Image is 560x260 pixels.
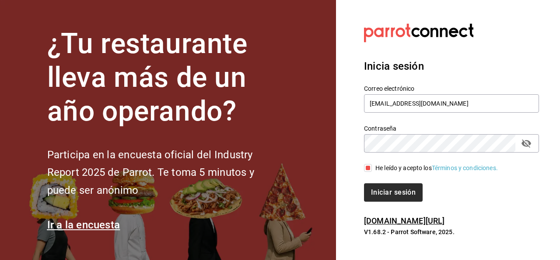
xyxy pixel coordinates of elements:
a: Términos y condiciones. [432,164,498,171]
div: He leído y acepto los [375,164,498,173]
a: [DOMAIN_NAME][URL] [364,216,444,225]
h1: ¿Tu restaurante lleva más de un año operando? [47,27,283,128]
input: Ingresa tu correo electrónico [364,94,539,113]
h3: Inicia sesión [364,58,539,74]
label: Contraseña [364,125,539,132]
h2: Participa en la encuesta oficial del Industry Report 2025 de Parrot. Te toma 5 minutos y puede se... [47,146,283,199]
label: Correo electrónico [364,85,539,92]
a: Ir a la encuesta [47,219,120,231]
button: passwordField [519,136,534,151]
p: V1.68.2 - Parrot Software, 2025. [364,228,539,236]
button: Iniciar sesión [364,183,423,202]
